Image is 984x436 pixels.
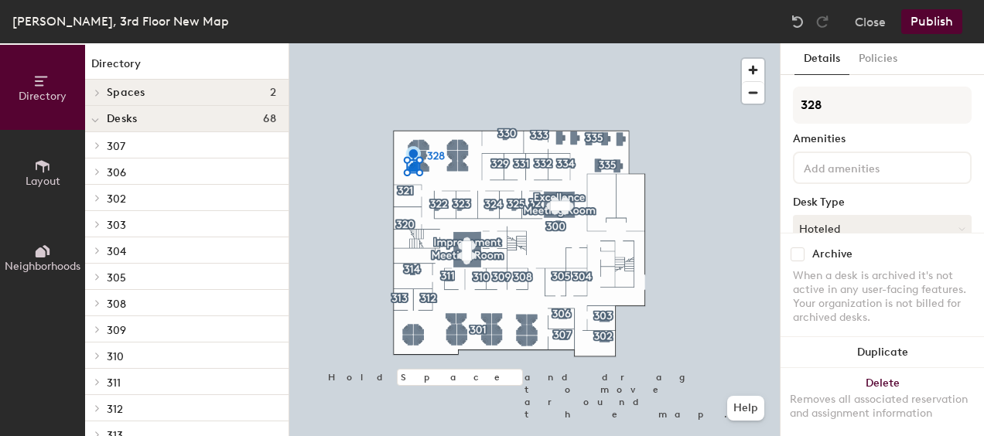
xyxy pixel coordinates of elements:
span: 311 [107,376,121,390]
span: 306 [107,166,126,179]
span: 312 [107,403,123,416]
button: Help [727,396,764,421]
span: 68 [263,113,276,125]
div: Amenities [793,133,972,145]
span: 308 [107,298,126,311]
div: Removes all associated reservation and assignment information [790,393,975,421]
h1: Directory [85,56,289,80]
span: 302 [107,192,126,206]
span: Layout [26,175,60,188]
span: 310 [107,350,124,363]
button: DeleteRemoves all associated reservation and assignment information [781,368,984,436]
span: 305 [107,271,126,284]
span: 309 [107,324,126,337]
button: Close [855,9,886,34]
div: [PERSON_NAME], 3rd Floor New Map [12,12,229,31]
div: Desk Type [793,196,972,209]
button: Hoteled [793,215,972,243]
div: Archive [812,248,852,261]
span: Directory [19,90,67,103]
img: Redo [815,14,830,29]
button: Details [794,43,849,75]
span: 304 [107,245,126,258]
div: When a desk is archived it's not active in any user-facing features. Your organization is not bil... [793,269,972,325]
span: 303 [107,219,126,232]
button: Duplicate [781,337,984,368]
span: Desks [107,113,137,125]
span: Neighborhoods [5,260,80,273]
button: Policies [849,43,907,75]
span: 307 [107,140,125,153]
span: Spaces [107,87,145,99]
span: 2 [270,87,276,99]
input: Add amenities [801,158,940,176]
button: Publish [901,9,962,34]
img: Undo [790,14,805,29]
